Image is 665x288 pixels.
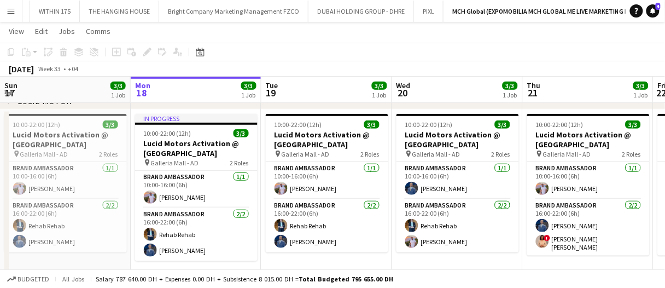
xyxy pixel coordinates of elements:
div: In progress [135,114,258,123]
div: 1 Job [372,91,387,99]
app-card-role: Brand Ambassador1/110:00-16:00 (6h)[PERSON_NAME] [527,162,650,199]
span: 20 [395,87,411,99]
a: Edit [31,24,52,38]
h3: Lucid Motors Activation @ [GEOGRAPHIC_DATA] [396,130,519,149]
app-card-role: Brand Ambassador2/216:00-22:00 (6h)Rehab Rehab[PERSON_NAME] [396,199,519,252]
span: Mon [135,80,150,90]
span: 3/3 [633,82,649,90]
span: 10:00-22:00 (12h) [536,120,584,129]
span: 3/3 [503,82,518,90]
span: Wed [396,80,411,90]
app-job-card: 10:00-22:00 (12h)3/3Lucid Motors Activation @ [GEOGRAPHIC_DATA] Galleria Mall - AD2 RolesBrand Am... [4,114,127,252]
span: 19 [264,87,278,99]
span: 3/3 [110,82,126,90]
span: 3/3 [626,120,641,129]
button: Budgeted [5,273,51,285]
span: 3/3 [234,129,249,137]
span: Galleria Mall - AD [282,150,330,158]
div: Salary 787 640.00 DH + Expenses 0.00 DH + Subsistence 8 015.00 DH = [96,275,393,283]
span: 4 [656,3,661,10]
span: 3/3 [372,82,387,90]
app-job-card: In progress10:00-22:00 (12h)3/3Lucid Motors Activation @ [GEOGRAPHIC_DATA] Galleria Mall - AD2 Ro... [135,114,258,261]
button: DUBAI HOLDING GROUP - DHRE [308,1,414,22]
span: Edit [35,26,48,36]
app-card-role: Brand Ambassador1/110:00-16:00 (6h)[PERSON_NAME] [135,171,258,208]
a: Jobs [54,24,79,38]
span: 2 Roles [230,159,249,167]
button: THE HANGING HOUSE [80,1,159,22]
span: Galleria Mall - AD [543,150,591,158]
button: Bright Company Marketing Management FZCO [159,1,308,22]
app-card-role: Brand Ambassador1/110:00-16:00 (6h)[PERSON_NAME] [396,162,519,199]
span: 3/3 [495,120,510,129]
app-card-role: Brand Ambassador2/216:00-22:00 (6h)Rehab Rehab[PERSON_NAME] [266,199,388,252]
span: Comms [86,26,110,36]
span: 21 [526,87,541,99]
app-card-role: Brand Ambassador1/110:00-16:00 (6h)[PERSON_NAME] [4,162,127,199]
span: Galleria Mall - AD [412,150,460,158]
app-card-role: Brand Ambassador2/216:00-22:00 (6h)Rehab Rehab[PERSON_NAME] [135,208,258,261]
span: 10:00-22:00 (12h) [144,129,191,137]
span: 10:00-22:00 (12h) [405,120,453,129]
span: 10:00-22:00 (12h) [275,120,322,129]
button: PIXL [414,1,444,22]
div: 1 Job [242,91,256,99]
div: 1 Job [111,91,125,99]
app-job-card: 10:00-22:00 (12h)3/3Lucid Motors Activation @ [GEOGRAPHIC_DATA] Galleria Mall - AD2 RolesBrand Am... [527,114,650,256]
span: Tue [266,80,278,90]
h3: Lucid Motors Activation @ [GEOGRAPHIC_DATA] [135,139,258,158]
span: ! [544,235,551,241]
span: 3/3 [241,82,256,90]
button: WITHIN 175 [30,1,80,22]
span: Jobs [59,26,75,36]
h3: Lucid Motors Activation @ [GEOGRAPHIC_DATA] [527,130,650,149]
span: 2 Roles [492,150,510,158]
span: Thu [527,80,541,90]
span: 2 Roles [361,150,380,158]
a: 4 [646,4,660,18]
div: +04 [68,65,78,73]
app-job-card: 10:00-22:00 (12h)3/3Lucid Motors Activation @ [GEOGRAPHIC_DATA] Galleria Mall - AD2 RolesBrand Am... [266,114,388,252]
span: 3/3 [364,120,380,129]
span: Budgeted [17,275,49,283]
span: 17 [3,87,17,99]
button: MCH Global (EXPOMOBILIA MCH GLOBAL ME LIVE MARKETING LLC) [444,1,647,22]
span: 18 [133,87,150,99]
span: Sun [4,80,17,90]
div: 1 Job [634,91,648,99]
span: 10:00-22:00 (12h) [13,120,61,129]
app-job-card: 10:00-22:00 (12h)3/3Lucid Motors Activation @ [GEOGRAPHIC_DATA] Galleria Mall - AD2 RolesBrand Am... [396,114,519,252]
div: 1 Job [503,91,517,99]
span: Total Budgeted 795 655.00 DH [299,275,393,283]
span: 3/3 [103,120,118,129]
span: 2 Roles [622,150,641,158]
span: 2 Roles [100,150,118,158]
div: [DATE] [9,64,34,74]
a: Comms [81,24,115,38]
span: Galleria Mall - AD [20,150,68,158]
span: All jobs [60,275,86,283]
span: Week 33 [36,65,63,73]
h3: Lucid Motors Activation @ [GEOGRAPHIC_DATA] [266,130,388,149]
span: Galleria Mall - AD [151,159,199,167]
app-card-role: Brand Ambassador2/216:00-22:00 (6h)Rehab Rehab[PERSON_NAME] [4,199,127,252]
app-card-role: Brand Ambassador2/216:00-22:00 (6h)[PERSON_NAME]![PERSON_NAME] [PERSON_NAME] [527,199,650,256]
span: View [9,26,24,36]
app-card-role: Brand Ambassador1/110:00-16:00 (6h)[PERSON_NAME] [266,162,388,199]
a: View [4,24,28,38]
h3: Lucid Motors Activation @ [GEOGRAPHIC_DATA] [4,130,127,149]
